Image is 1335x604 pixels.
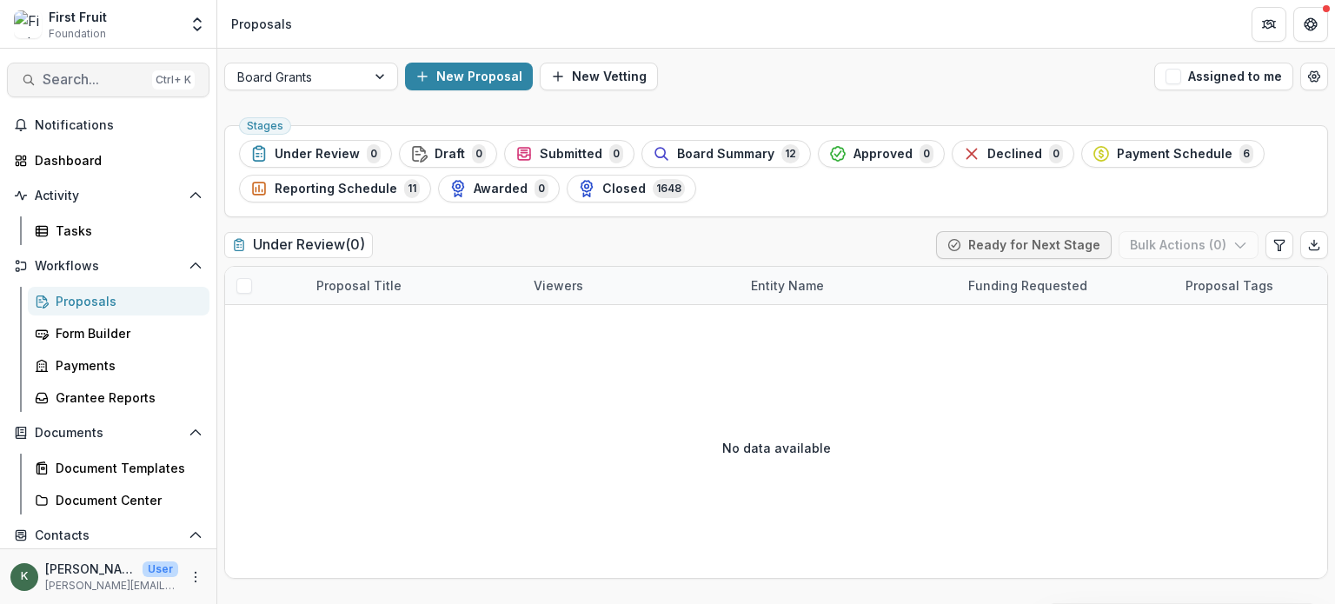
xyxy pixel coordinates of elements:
[472,144,486,163] span: 0
[1265,231,1293,259] button: Edit table settings
[56,292,196,310] div: Proposals
[275,147,360,162] span: Under Review
[958,267,1175,304] div: Funding Requested
[45,560,136,578] p: [PERSON_NAME]
[21,571,28,582] div: Kelly
[56,356,196,375] div: Payments
[239,175,431,202] button: Reporting Schedule11
[567,175,696,202] button: Closed1648
[404,179,420,198] span: 11
[540,147,602,162] span: Submitted
[56,324,196,342] div: Form Builder
[56,459,196,477] div: Document Templates
[56,388,196,407] div: Grantee Reports
[306,276,412,295] div: Proposal Title
[1252,7,1286,42] button: Partners
[853,147,913,162] span: Approved
[987,147,1042,162] span: Declined
[1300,231,1328,259] button: Export table data
[185,7,209,42] button: Open entity switcher
[741,267,958,304] div: Entity Name
[56,491,196,509] div: Document Center
[1117,147,1232,162] span: Payment Schedule
[28,351,209,380] a: Payments
[306,267,523,304] div: Proposal Title
[49,8,107,26] div: First Fruit
[28,319,209,348] a: Form Builder
[28,216,209,245] a: Tasks
[523,276,594,295] div: Viewers
[28,486,209,514] a: Document Center
[535,179,548,198] span: 0
[1154,63,1293,90] button: Assigned to me
[7,146,209,175] a: Dashboard
[45,578,178,594] p: [PERSON_NAME][EMAIL_ADDRESS][DOMAIN_NAME]
[1175,276,1284,295] div: Proposal Tags
[28,454,209,482] a: Document Templates
[35,118,203,133] span: Notifications
[275,182,397,196] span: Reporting Schedule
[936,231,1112,259] button: Ready for Next Stage
[653,179,685,198] span: 1648
[504,140,634,168] button: Submitted0
[143,561,178,577] p: User
[609,144,623,163] span: 0
[602,182,646,196] span: Closed
[224,11,299,37] nav: breadcrumb
[367,144,381,163] span: 0
[677,147,774,162] span: Board Summary
[399,140,497,168] button: Draft0
[1300,63,1328,90] button: Open table manager
[435,147,465,162] span: Draft
[28,287,209,315] a: Proposals
[35,426,182,441] span: Documents
[523,267,741,304] div: Viewers
[231,15,292,33] div: Proposals
[438,175,560,202] button: Awarded0
[7,182,209,209] button: Open Activity
[247,120,283,132] span: Stages
[958,276,1098,295] div: Funding Requested
[7,63,209,97] button: Search...
[952,140,1074,168] button: Declined0
[49,26,106,42] span: Foundation
[7,111,209,139] button: Notifications
[35,189,182,203] span: Activity
[1293,7,1328,42] button: Get Help
[43,71,145,88] span: Search...
[405,63,533,90] button: New Proposal
[7,252,209,280] button: Open Workflows
[920,144,933,163] span: 0
[741,276,834,295] div: Entity Name
[641,140,811,168] button: Board Summary12
[35,151,196,169] div: Dashboard
[1049,144,1063,163] span: 0
[781,144,800,163] span: 12
[239,140,392,168] button: Under Review0
[152,70,195,90] div: Ctrl + K
[722,439,831,457] p: No data available
[7,419,209,447] button: Open Documents
[28,383,209,412] a: Grantee Reports
[1119,231,1259,259] button: Bulk Actions (0)
[540,63,658,90] button: New Vetting
[14,10,42,38] img: First Fruit
[224,232,373,257] h2: Under Review ( 0 )
[7,521,209,549] button: Open Contacts
[474,182,528,196] span: Awarded
[818,140,945,168] button: Approved0
[1081,140,1265,168] button: Payment Schedule6
[1239,144,1253,163] span: 6
[35,259,182,274] span: Workflows
[185,567,206,587] button: More
[35,528,182,543] span: Contacts
[56,222,196,240] div: Tasks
